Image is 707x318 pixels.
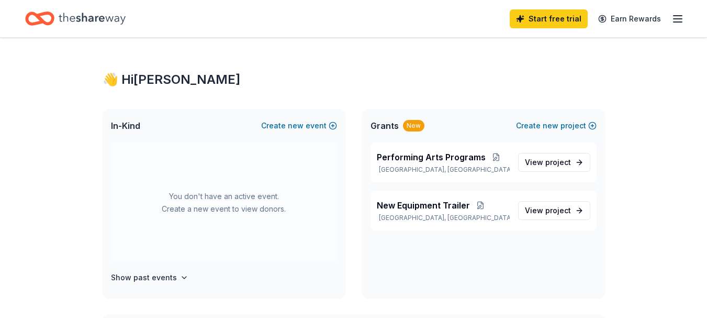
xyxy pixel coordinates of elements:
[545,158,571,167] span: project
[261,119,337,132] button: Createnewevent
[403,120,424,131] div: New
[377,214,510,222] p: [GEOGRAPHIC_DATA], [GEOGRAPHIC_DATA]
[111,119,140,132] span: In-Kind
[288,119,304,132] span: new
[377,166,510,174] p: [GEOGRAPHIC_DATA], [GEOGRAPHIC_DATA]
[518,201,590,220] a: View project
[525,156,571,169] span: View
[592,9,667,28] a: Earn Rewards
[510,9,588,28] a: Start free trial
[377,151,486,163] span: Performing Arts Programs
[111,271,177,284] h4: Show past events
[516,119,597,132] button: Createnewproject
[543,119,558,132] span: new
[103,71,605,88] div: 👋 Hi [PERSON_NAME]
[111,142,337,263] div: You don't have an active event. Create a new event to view donors.
[377,199,470,212] span: New Equipment Trailer
[25,6,126,31] a: Home
[545,206,571,215] span: project
[525,204,571,217] span: View
[518,153,590,172] a: View project
[371,119,399,132] span: Grants
[111,271,188,284] button: Show past events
